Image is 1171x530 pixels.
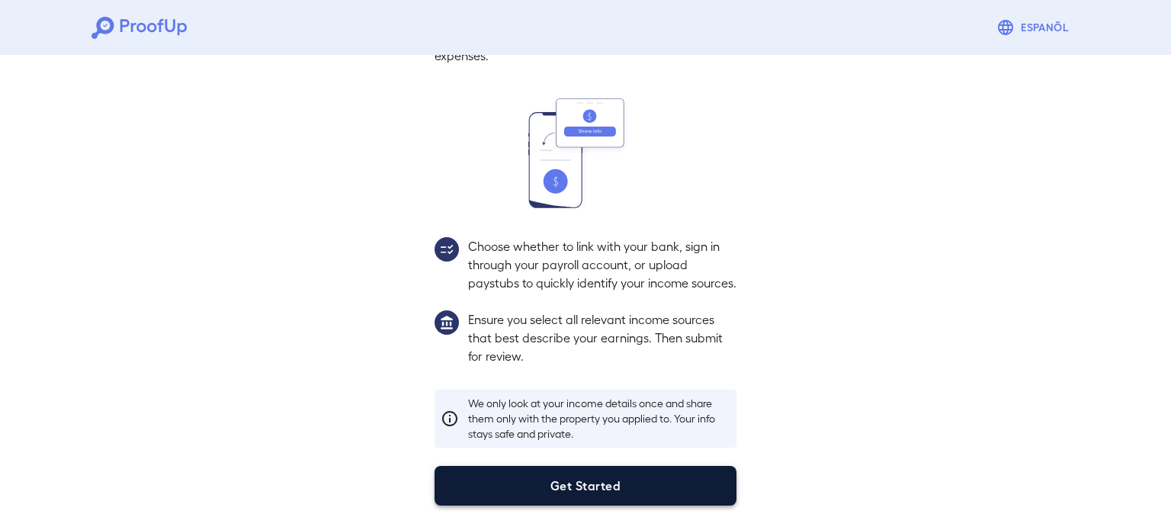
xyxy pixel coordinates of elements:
img: group1.svg [435,310,459,335]
p: Choose whether to link with your bank, sign in through your payroll account, or upload paystubs t... [468,237,736,292]
button: Espanõl [990,12,1080,43]
img: transfer_money.svg [528,98,643,208]
button: Get Started [435,466,736,506]
img: group2.svg [435,237,459,262]
p: We only look at your income details once and share them only with the property you applied to. Yo... [468,396,730,442]
p: Ensure you select all relevant income sources that best describe your earnings. Then submit for r... [468,310,736,365]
